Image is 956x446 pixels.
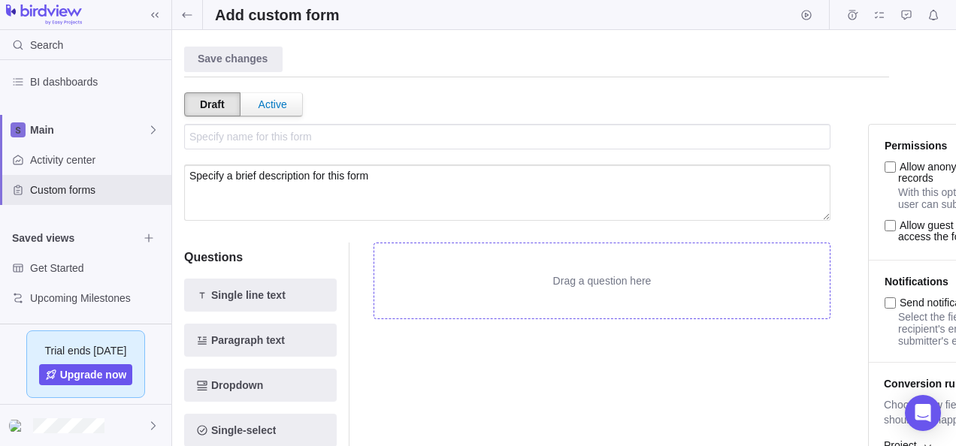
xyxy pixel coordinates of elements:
[905,395,941,431] div: Open Intercom Messenger
[30,122,147,137] span: Main
[138,228,159,249] span: Browse views
[211,376,263,394] span: Dropdown
[211,421,276,439] span: Single-select
[885,220,896,231] input: Allow guest users of the space to access the form
[211,331,285,349] span: Paragraph text
[12,231,138,246] span: Saved views
[923,11,944,23] a: Notifications
[39,364,133,385] a: Upgrade now
[842,5,863,26] span: Time logs
[896,11,917,23] a: Approval requests
[885,297,896,309] input: Send notification
[184,249,337,267] h4: Questions
[184,324,337,357] span: Add new element to the form
[30,182,165,197] span: Custom forms
[30,74,165,89] span: BI dashboards
[184,92,241,116] div: Draft
[923,5,944,26] span: Notifications
[30,152,165,167] span: Activity center
[45,343,127,358] span: Trial ends [DATE]
[796,5,817,26] span: Start timer
[374,243,830,318] div: Drag a question here
[30,38,63,53] span: Search
[842,11,863,23] a: Time logs
[30,291,165,306] span: Upcoming Milestones
[885,161,896,173] input: Allow anonymous users to add records
[9,417,27,435] div: Briti Mazumder
[244,93,302,116] div: Active
[184,279,337,312] span: Add new element to the form
[184,369,337,402] span: Add new element to the form
[211,286,286,304] span: Single line text
[869,5,890,26] span: My assignments
[896,5,917,26] span: Approval requests
[6,5,82,26] img: logo
[9,420,27,432] img: Show
[60,367,127,382] span: Upgrade now
[215,5,340,26] h2: Add custom form
[30,261,165,276] span: Get Started
[869,11,890,23] a: My assignments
